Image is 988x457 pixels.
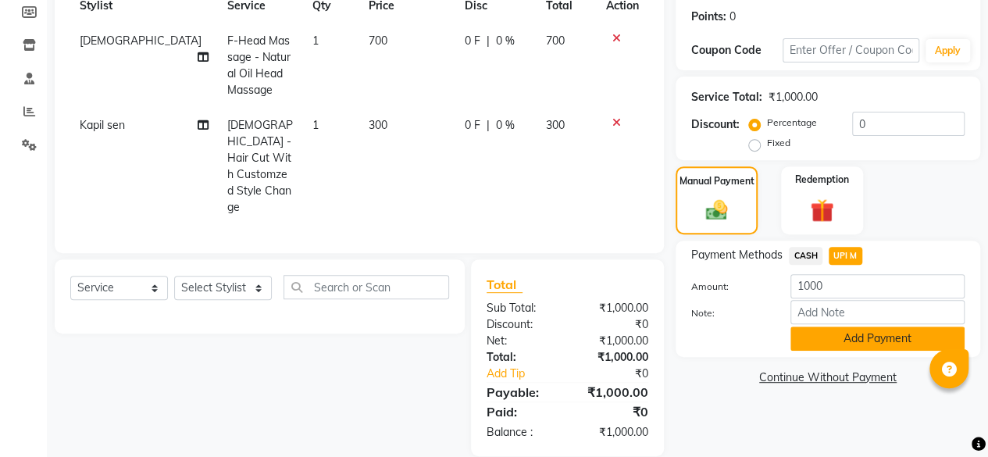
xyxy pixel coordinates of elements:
div: ₹1,000.00 [567,333,660,349]
div: Balance : [475,424,568,441]
div: Service Total: [691,89,762,105]
span: 1 [312,34,319,48]
div: Sub Total: [475,300,568,316]
span: [DEMOGRAPHIC_DATA] [80,34,202,48]
div: ₹1,000.00 [567,300,660,316]
span: 1 [312,118,319,132]
label: Amount: [679,280,779,294]
span: 700 [546,34,565,48]
a: Add Tip [475,366,583,382]
img: _cash.svg [699,198,735,223]
label: Percentage [767,116,817,130]
span: Total [487,277,523,293]
span: [DEMOGRAPHIC_DATA] - Hair Cut With Customzed Style Change [227,118,293,214]
span: | [487,33,490,49]
div: ₹1,000.00 [567,349,660,366]
div: ₹0 [567,316,660,333]
span: 0 F [465,33,480,49]
span: 300 [369,118,387,132]
input: Enter Offer / Coupon Code [783,38,919,62]
span: Kapil sen [80,118,125,132]
div: Coupon Code [691,42,783,59]
input: Amount [790,274,965,298]
div: Paid: [475,402,568,421]
span: 0 % [496,33,515,49]
div: Net: [475,333,568,349]
span: 300 [546,118,565,132]
div: 0 [729,9,736,25]
label: Redemption [795,173,849,187]
a: Continue Without Payment [679,370,977,386]
span: UPI M [829,247,862,265]
span: Payment Methods [691,247,783,263]
span: 0 % [496,117,515,134]
span: 700 [369,34,387,48]
div: ₹1,000.00 [567,383,660,402]
input: Add Note [790,300,965,324]
div: Discount: [691,116,740,133]
div: ₹1,000.00 [769,89,818,105]
div: Discount: [475,316,568,333]
div: Total: [475,349,568,366]
span: CASH [789,247,822,265]
label: Manual Payment [679,174,754,188]
label: Fixed [767,136,790,150]
label: Note: [679,306,779,320]
span: | [487,117,490,134]
input: Search or Scan [284,275,449,299]
div: ₹1,000.00 [567,424,660,441]
div: Points: [691,9,726,25]
span: F-Head Massage - Natural Oil Head Massage [227,34,291,97]
div: ₹0 [567,402,660,421]
img: _gift.svg [803,196,841,225]
div: ₹0 [583,366,660,382]
button: Apply [926,39,970,62]
div: Payable: [475,383,568,402]
button: Add Payment [790,327,965,351]
span: 0 F [465,117,480,134]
